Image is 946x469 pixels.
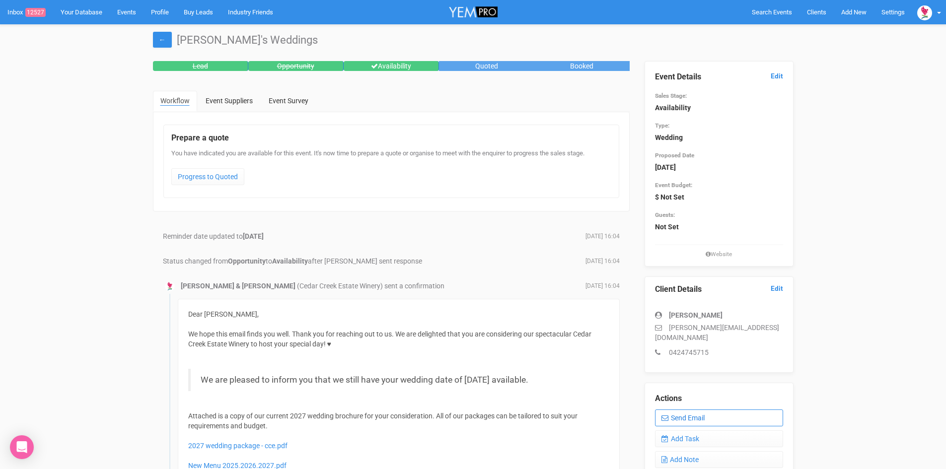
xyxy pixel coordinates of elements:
small: Website [655,250,783,259]
p: 0424745715 [655,347,783,357]
a: Workflow [153,91,197,112]
legend: Prepare a quote [171,133,611,144]
img: open-uri20190322-4-14wp8y4 [917,5,932,20]
strong: Wedding [655,134,683,141]
a: Add Task [655,430,783,447]
span: Search Events [752,8,792,16]
a: ← [153,32,172,48]
div: You have indicated you are available for this event. It's now time to prepare a quote or organise... [171,149,611,190]
legend: Actions [655,393,783,404]
div: Quoted [439,61,534,71]
blockquote: We are pleased to inform you that we still have your wedding date of [DATE] available. [188,369,609,391]
span: [DATE] 16:04 [585,232,620,241]
small: Proposed Date [655,152,694,159]
div: Opportunity [248,61,344,71]
strong: Availability [655,104,691,112]
img: open-uri20190322-4-14wp8y4 [165,281,175,291]
div: Dear [PERSON_NAME], [188,309,609,319]
strong: Opportunity [228,257,266,265]
a: Edit [771,71,783,81]
a: Edit [771,284,783,293]
span: [DATE] 16:04 [585,257,620,266]
legend: Event Details [655,71,783,83]
b: [DATE] [243,232,264,240]
div: Open Intercom Messenger [10,435,34,459]
small: Guests: [655,211,675,218]
small: Sales Stage: [655,92,687,99]
small: Type: [655,122,669,129]
h1: [PERSON_NAME]'s Weddings [153,34,794,46]
span: 12527 [25,8,46,17]
p: [PERSON_NAME][EMAIL_ADDRESS][DOMAIN_NAME] [655,323,783,342]
span: (Cedar Creek Estate Winery) sent a confirmation [297,282,444,290]
span: Add New [841,8,867,16]
a: Send Email [655,409,783,426]
strong: Availability [272,257,308,265]
strong: [DATE] [655,163,676,171]
small: Event Budget: [655,182,692,189]
a: Event Survey [261,91,316,111]
a: 2027 wedding package - cce.pdf [188,442,288,450]
span: [DATE] 16:04 [585,282,620,290]
span: Clients [807,8,826,16]
strong: [PERSON_NAME] [669,311,723,319]
div: Booked [534,61,630,71]
strong: [PERSON_NAME] & [PERSON_NAME] [181,282,295,290]
span: Reminder date updated to [163,232,264,240]
a: Progress to Quoted [171,168,244,185]
a: Event Suppliers [198,91,260,111]
div: Lead [153,61,248,71]
strong: $ Not Set [655,193,684,201]
span: Status changed from to after [PERSON_NAME] sent response [163,257,422,265]
div: We hope this email finds you well. Thank you for reaching out to us. We are delighted that you ar... [188,329,609,369]
div: Availability [344,61,439,71]
a: Add Note [655,451,783,468]
legend: Client Details [655,284,783,295]
strong: Not Set [655,223,679,231]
